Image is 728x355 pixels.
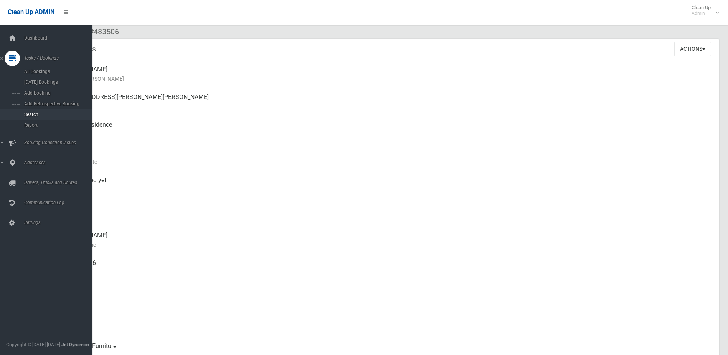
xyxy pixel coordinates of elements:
small: Landline [61,295,713,305]
small: Email [61,323,713,332]
small: Name of [PERSON_NAME] [61,74,713,83]
div: [DATE] [61,199,713,226]
span: Add Retrospective Booking [22,101,91,106]
small: Collected At [61,185,713,194]
span: Search [22,112,91,117]
div: None given [61,309,713,337]
div: [STREET_ADDRESS][PERSON_NAME][PERSON_NAME] [61,88,713,116]
div: Not collected yet [61,171,713,199]
div: [DATE] [61,143,713,171]
strong: Jet Dynamics [61,342,89,347]
small: Pickup Point [61,129,713,139]
span: Clean Up [688,5,718,16]
span: Clean Up ADMIN [8,8,54,16]
span: Copyright © [DATE]-[DATE] [6,342,60,347]
button: Actions [674,42,711,56]
div: [PERSON_NAME] [61,226,713,254]
small: Admin [692,10,711,16]
span: Communication Log [22,200,98,205]
span: Drivers, Trucks and Routes [22,180,98,185]
li: #483506 [84,25,119,39]
small: Zone [61,212,713,222]
span: Dashboard [22,35,98,41]
small: Contact Name [61,240,713,249]
span: Settings [22,220,98,225]
span: [DATE] Bookings [22,80,91,85]
span: Report [22,123,91,128]
span: Booking Collection Issues [22,140,98,145]
div: None given [61,282,713,309]
small: Address [61,102,713,111]
div: 0414331146 [61,254,713,282]
small: Mobile [61,268,713,277]
div: Front of Residence [61,116,713,143]
div: [PERSON_NAME] [61,60,713,88]
span: All Bookings [22,69,91,74]
span: Addresses [22,160,98,165]
span: Tasks / Bookings [22,55,98,61]
small: Collection Date [61,157,713,166]
span: Add Booking [22,90,91,96]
